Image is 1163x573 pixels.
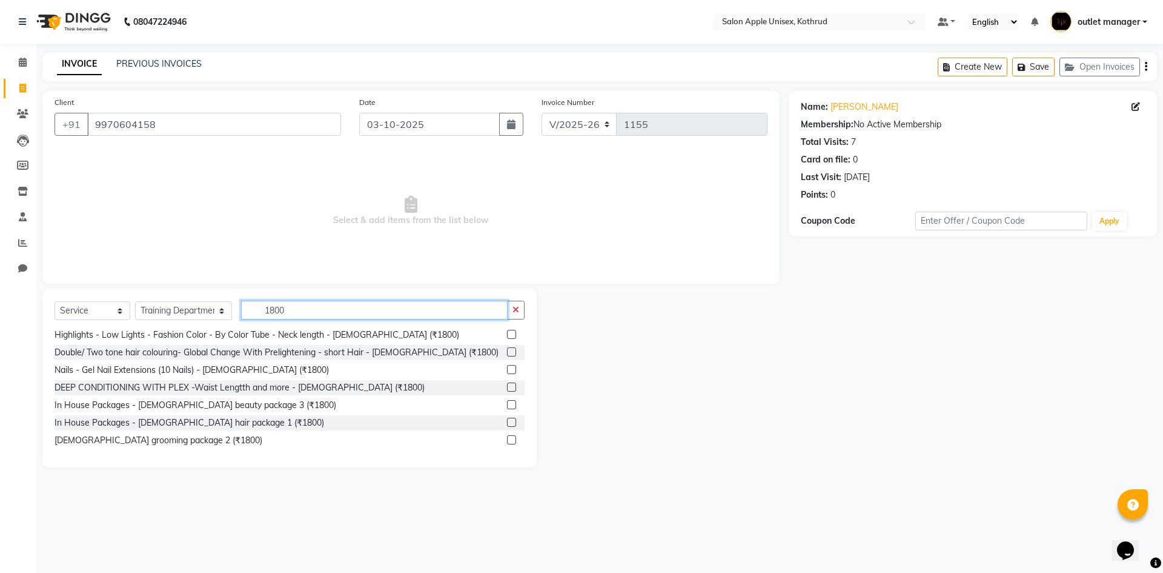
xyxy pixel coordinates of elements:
[853,153,858,166] div: 0
[938,58,1007,76] button: Create New
[830,189,835,201] div: 0
[542,97,594,108] label: Invoice Number
[801,171,841,184] div: Last Visit:
[55,399,336,412] div: In House Packages - [DEMOGRAPHIC_DATA] beauty package 3 (₹1800)
[830,101,898,113] a: [PERSON_NAME]
[55,364,329,377] div: Nails - Gel Nail Extensions (10 Nails) - [DEMOGRAPHIC_DATA] (₹1800)
[844,171,870,184] div: [DATE]
[801,101,828,113] div: Name:
[801,189,828,201] div: Points:
[801,118,853,131] div: Membership:
[801,136,849,149] div: Total Visits:
[55,97,74,108] label: Client
[1050,11,1072,32] img: outlet manager
[241,301,508,320] input: Search or Scan
[55,381,425,394] div: DEEP CONDITIONING WITH PLEX -Waist Lengtth and more - [DEMOGRAPHIC_DATA] (₹1800)
[1078,16,1140,28] span: outlet manager
[133,5,187,39] b: 08047224946
[1112,524,1151,561] iframe: chat widget
[1092,212,1127,230] button: Apply
[359,97,376,108] label: Date
[801,153,850,166] div: Card on file:
[55,329,459,341] div: Highlights - Low Lights - Fashion Color - By Color Tube - Neck length - [DEMOGRAPHIC_DATA] (₹1800)
[1012,58,1055,76] button: Save
[55,434,262,447] div: [DEMOGRAPHIC_DATA] grooming package 2 (₹1800)
[116,58,202,69] a: PREVIOUS INVOICES
[55,113,88,136] button: +91
[915,212,1087,230] input: Enter Offer / Coupon Code
[801,215,915,227] div: Coupon Code
[31,5,114,39] img: logo
[801,118,1145,131] div: No Active Membership
[851,136,856,149] div: 7
[1059,58,1140,76] button: Open Invoices
[57,53,102,75] a: INVOICE
[87,113,341,136] input: Search by Name/Mobile/Email/Code
[55,417,324,429] div: In House Packages - [DEMOGRAPHIC_DATA] hair package 1 (₹1800)
[55,346,499,359] div: Double/ Two tone hair colouring- Global Change With Prelightening - short Hair - [DEMOGRAPHIC_DAT...
[55,150,767,272] span: Select & add items from the list below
